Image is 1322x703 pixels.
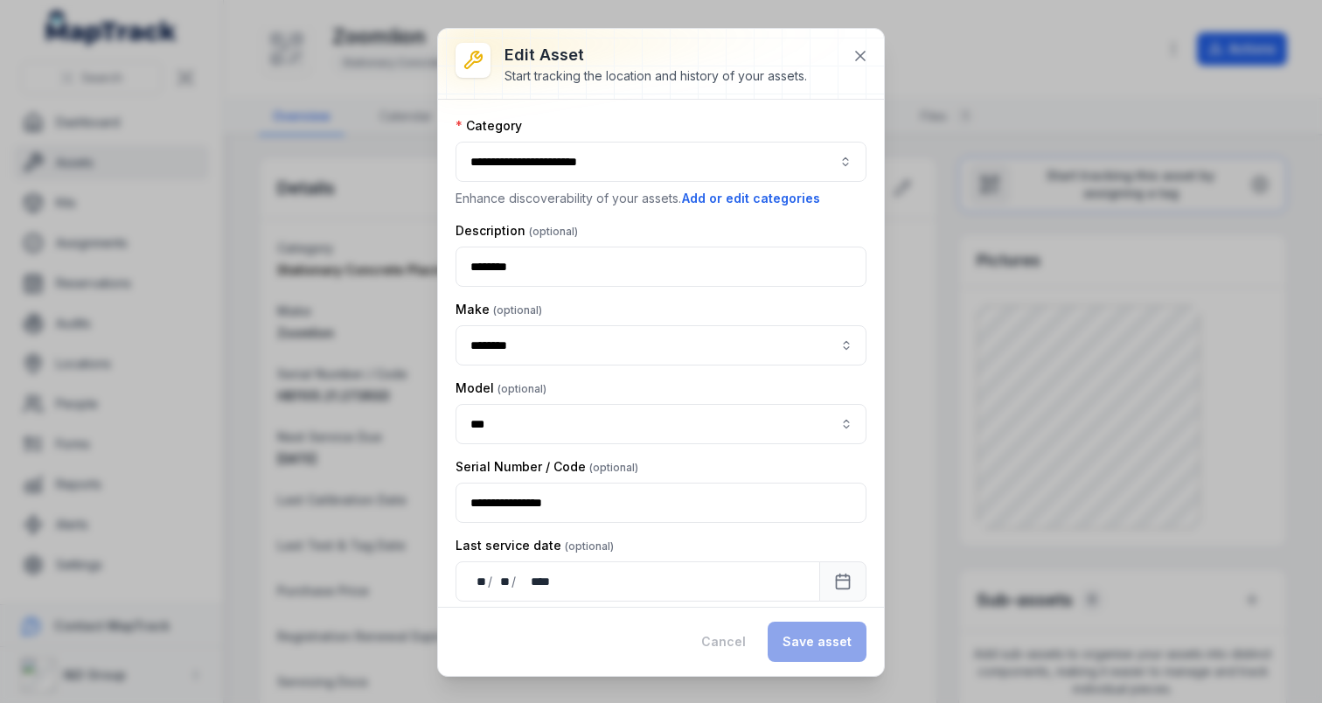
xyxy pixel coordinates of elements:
div: / [488,573,494,590]
div: month, [494,573,511,590]
label: Category [456,117,522,135]
input: asset-edit:cf[c933509f-3392-4411-9327-4de98273627f]-label [456,404,866,444]
label: Make [456,301,542,318]
input: asset-edit:cf[9bb0ca72-dc6d-4389-82dd-fee0cad3b6a9]-label [456,325,866,365]
label: Model [456,379,546,397]
p: Enhance discoverability of your assets. [456,189,866,208]
h3: Edit asset [504,43,807,67]
label: Last service date [456,537,614,554]
div: / [511,573,518,590]
label: Serial Number / Code [456,458,638,476]
button: Add or edit categories [681,189,821,208]
div: day, [470,573,488,590]
div: year, [518,573,551,590]
label: Description [456,222,578,240]
button: Calendar [819,561,866,602]
div: Start tracking the location and history of your assets. [504,67,807,85]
